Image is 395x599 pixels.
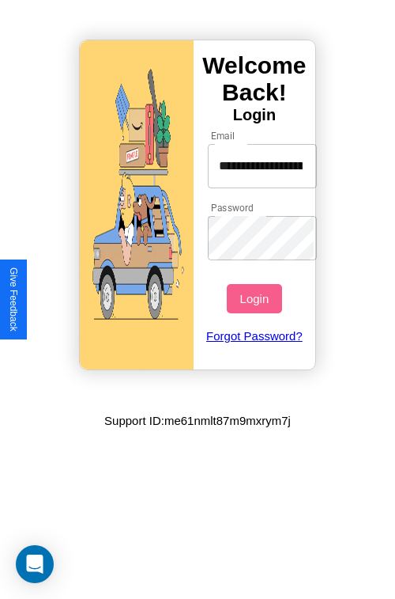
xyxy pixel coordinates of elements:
h3: Welcome Back! [194,52,315,106]
img: gif [80,40,194,370]
div: Give Feedback [8,267,19,332]
h4: Login [194,106,315,124]
p: Support ID: me61nmlt87m9mxrym7j [104,410,291,431]
a: Forgot Password? [200,313,310,358]
button: Login [227,284,281,313]
label: Password [211,201,253,214]
div: Open Intercom Messenger [16,545,54,583]
label: Email [211,129,235,142]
